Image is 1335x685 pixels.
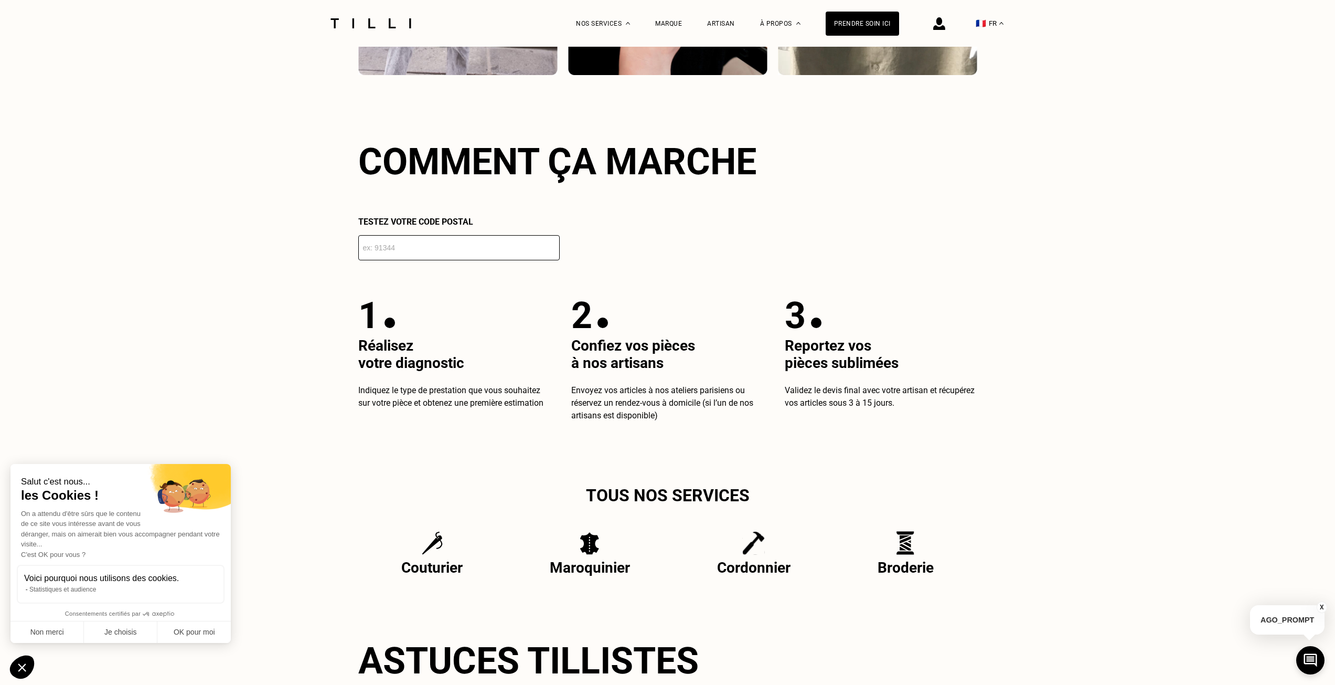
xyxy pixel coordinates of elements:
[550,559,630,576] p: Maroquinier
[358,235,560,260] input: ex: 91344
[358,354,464,372] span: votre diagnostic
[878,559,934,576] p: Broderie
[999,22,1003,25] img: menu déroulant
[358,639,977,682] h2: Astuces Tillistes
[717,559,791,576] p: Cordonnier
[1317,602,1327,613] button: X
[422,531,442,555] img: Couturier
[358,294,379,337] p: 1
[785,294,806,337] p: 3
[742,531,765,555] img: Cordonnier
[358,140,977,183] h2: Comment ça marche
[826,12,899,36] a: Prendre soin ici
[785,354,899,372] span: pièces sublimées
[1250,605,1325,635] p: AGO_PROMPT
[358,337,413,354] span: Réalisez
[785,337,871,354] span: Reportez vos
[571,294,592,337] p: 2
[796,22,800,25] img: Menu déroulant à propos
[933,17,945,30] img: icône connexion
[655,20,682,27] a: Marque
[580,531,600,555] img: Maroquinier
[785,385,975,408] span: Validez le devis final avec votre artisan et récupérez vos articles sous 3 à 15 jours.
[707,20,735,27] a: Artisan
[976,18,986,28] span: 🇫🇷
[896,531,914,555] img: Broderie
[571,337,695,354] span: Confiez vos pièces
[327,18,415,28] img: Logo du service de couturière Tilli
[401,559,463,576] p: Couturier
[358,217,977,227] p: Testez votre code postal
[358,385,543,408] span: Indiquez le type de prestation que vous souhaitez sur votre pièce et obtenez une première estimation
[358,485,977,506] h2: Tous nos services
[571,385,753,420] span: Envoyez vos articles à nos ateliers parisiens ou réservez un rendez-vous à domicile (si l’un de n...
[571,354,664,372] span: à nos artisans
[626,22,630,25] img: Menu déroulant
